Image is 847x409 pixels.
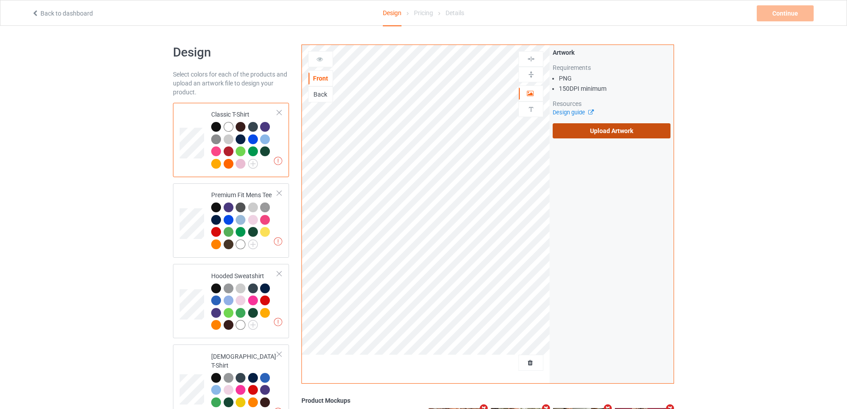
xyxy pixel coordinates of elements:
[211,110,277,168] div: Classic T-Shirt
[559,74,670,83] li: PNG
[274,318,282,326] img: exclamation icon
[553,99,670,108] div: Resources
[301,396,674,405] div: Product Mockups
[173,70,289,97] div: Select colors for each of the products and upload an artwork file to design your product.
[260,202,270,212] img: heather_texture.png
[211,134,221,144] img: heather_texture.png
[248,159,258,169] img: svg+xml;base64,PD94bWwgdmVyc2lvbj0iMS4wIiBlbmNvZGluZz0iVVRGLTgiPz4KPHN2ZyB3aWR0aD0iMjJweCIgaGVpZ2...
[414,0,433,25] div: Pricing
[553,48,670,57] div: Artwork
[553,123,670,138] label: Upload Artwork
[527,55,535,63] img: svg%3E%0A
[527,70,535,79] img: svg%3E%0A
[309,74,333,83] div: Front
[553,63,670,72] div: Requirements
[274,237,282,246] img: exclamation icon
[559,84,670,93] li: 150 DPI minimum
[211,271,277,329] div: Hooded Sweatshirt
[173,183,289,258] div: Premium Fit Mens Tee
[527,105,535,113] img: svg%3E%0A
[383,0,401,26] div: Design
[248,239,258,249] img: svg+xml;base64,PD94bWwgdmVyc2lvbj0iMS4wIiBlbmNvZGluZz0iVVRGLTgiPz4KPHN2ZyB3aWR0aD0iMjJweCIgaGVpZ2...
[211,190,277,248] div: Premium Fit Mens Tee
[173,45,289,61] h1: Design
[32,10,93,17] a: Back to dashboard
[274,157,282,165] img: exclamation icon
[173,264,289,338] div: Hooded Sweatshirt
[553,109,593,116] a: Design guide
[173,103,289,177] div: Classic T-Shirt
[446,0,464,25] div: Details
[309,90,333,99] div: Back
[248,320,258,330] img: svg+xml;base64,PD94bWwgdmVyc2lvbj0iMS4wIiBlbmNvZGluZz0iVVRGLTgiPz4KPHN2ZyB3aWR0aD0iMjJweCIgaGVpZ2...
